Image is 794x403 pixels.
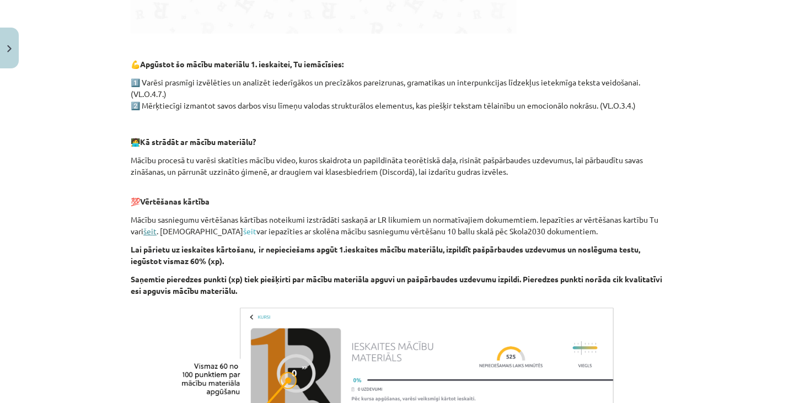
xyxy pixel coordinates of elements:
[131,154,663,189] p: Mācību procesā tu varēsi skatīties mācību video, kuros skaidrota un papildināta teorētiskā daļa, ...
[131,137,256,147] strong: 🧑‍💻Kā strādāt ar mācību materiālu?
[131,214,663,237] p: Mācību sasniegumu vērtēšanas kārtības noteikumi izstrādāti saskaņā ar LR likumiem un normatīvajie...
[131,58,663,70] p: 💪
[243,226,256,236] a: šeit
[131,274,662,295] strong: Saņemtie pieredzes punkti (xp) tiek piešķirti par mācību materiāla apguvi un pašpārbaudes uzdevum...
[143,226,157,236] a: šeit
[140,196,210,206] strong: Vērtēšanas kārtība
[131,77,663,111] p: 1️⃣ Varēsi prasmīgi izvēlēties un analizēt iederīgākos un precīzākos pareizrunas, gramatikas un i...
[7,45,12,52] img: icon-close-lesson-0947bae3869378f0d4975bcd49f059093ad1ed9edebbc8119c70593378902aed.svg
[131,196,663,207] p: 💯
[131,244,640,266] strong: Lai pārietu uz ieskaites kārtošanu, ir nepieciešams apgūt 1.ieskaites mācību materiālu, izpildīt ...
[140,59,344,69] strong: Apgūstot šo mācību materiālu 1. ieskaitei, Tu iemācīsies:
